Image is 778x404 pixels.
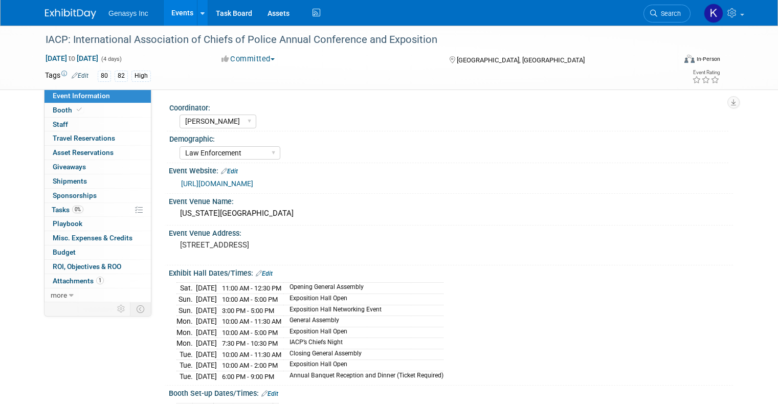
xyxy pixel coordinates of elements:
td: Tags [45,70,88,82]
i: Booth reservation complete [77,107,82,113]
span: [DATE] [DATE] [45,54,99,63]
td: [DATE] [196,294,217,305]
div: High [131,71,151,81]
a: Edit [261,390,278,397]
td: Tue. [176,360,196,371]
div: In-Person [696,55,720,63]
td: Mon. [176,338,196,349]
span: Genasys Inc [108,9,148,17]
a: Shipments [45,174,151,188]
a: Edit [256,270,273,277]
pre: [STREET_ADDRESS] [180,240,393,250]
span: to [67,54,77,62]
img: Format-Inperson.png [684,55,695,63]
td: Sun. [176,294,196,305]
div: [US_STATE][GEOGRAPHIC_DATA] [176,206,725,221]
a: ROI, Objectives & ROO [45,260,151,274]
td: Tue. [176,349,196,360]
span: Travel Reservations [53,134,115,142]
a: Asset Reservations [45,146,151,160]
span: Tasks [52,206,83,214]
span: 7:30 PM - 10:30 PM [222,340,278,347]
button: Committed [218,54,279,64]
td: Mon. [176,327,196,338]
span: Staff [53,120,68,128]
img: Kate Lawson [704,4,723,23]
td: [DATE] [196,338,217,349]
span: 10:00 AM - 5:00 PM [222,329,278,336]
td: IACP’s Chiefs Night [283,338,443,349]
td: [DATE] [196,327,217,338]
a: Misc. Expenses & Credits [45,231,151,245]
td: [DATE] [196,349,217,360]
a: [URL][DOMAIN_NAME] [181,179,253,188]
img: ExhibitDay [45,9,96,19]
td: Toggle Event Tabs [130,302,151,316]
div: Demographic: [169,131,728,144]
span: Sponsorships [53,191,97,199]
td: [DATE] [196,316,217,327]
span: Attachments [53,277,104,285]
div: Exhibit Hall Dates/Times: [169,265,733,279]
span: 6:00 PM - 9:00 PM [222,373,274,380]
a: Giveaways [45,160,151,174]
td: Mon. [176,316,196,327]
td: [DATE] [196,305,217,316]
td: [DATE] [196,283,217,294]
span: Event Information [53,92,110,100]
span: 10:00 AM - 11:30 AM [222,351,281,358]
span: Budget [53,248,76,256]
a: Search [643,5,691,23]
td: Sat. [176,283,196,294]
a: Tasks0% [45,203,151,217]
span: Booth [53,106,84,114]
td: General Assembly [283,316,443,327]
span: [GEOGRAPHIC_DATA], [GEOGRAPHIC_DATA] [457,56,585,64]
span: ROI, Objectives & ROO [53,262,121,271]
span: more [51,291,67,299]
a: Attachments1 [45,274,151,288]
td: Personalize Event Tab Strip [113,302,130,316]
span: 3:00 PM - 5:00 PM [222,307,274,315]
td: Closing General Assembly [283,349,443,360]
div: Event Rating [692,70,720,75]
span: Giveaways [53,163,86,171]
div: 80 [98,71,111,81]
a: Budget [45,245,151,259]
td: Opening General Assembly [283,283,443,294]
td: Sun. [176,305,196,316]
div: Booth Set-up Dates/Times: [169,386,733,399]
td: [DATE] [196,360,217,371]
td: Annual Banquet Reception and Dinner (Ticket Required) [283,371,443,381]
td: Exposition Hall Networking Event [283,305,443,316]
a: Sponsorships [45,189,151,203]
td: Tue. [176,371,196,381]
a: Booth [45,103,151,117]
span: 10:00 AM - 2:00 PM [222,362,278,369]
span: 11:00 AM - 12:30 PM [222,284,281,292]
a: Travel Reservations [45,131,151,145]
td: Exposition Hall Open [283,360,443,371]
span: Misc. Expenses & Credits [53,234,132,242]
td: Exposition Hall Open [283,327,443,338]
span: (4 days) [100,56,122,62]
span: 0% [72,206,83,213]
span: 10:00 AM - 5:00 PM [222,296,278,303]
a: Edit [72,72,88,79]
span: Asset Reservations [53,148,114,156]
a: Event Information [45,89,151,103]
a: Staff [45,118,151,131]
div: Event Format [620,53,720,69]
div: 82 [115,71,128,81]
span: Playbook [53,219,82,228]
a: Edit [221,168,238,175]
span: 10:00 AM - 11:30 AM [222,318,281,325]
div: IACP: International Association of Chiefs of Police Annual Conference and Exposition [42,31,663,49]
div: Event Venue Name: [169,194,733,207]
span: Shipments [53,177,87,185]
div: Event Website: [169,163,733,176]
a: Playbook [45,217,151,231]
div: Event Venue Address: [169,226,733,238]
td: Exposition Hall Open [283,294,443,305]
a: more [45,288,151,302]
